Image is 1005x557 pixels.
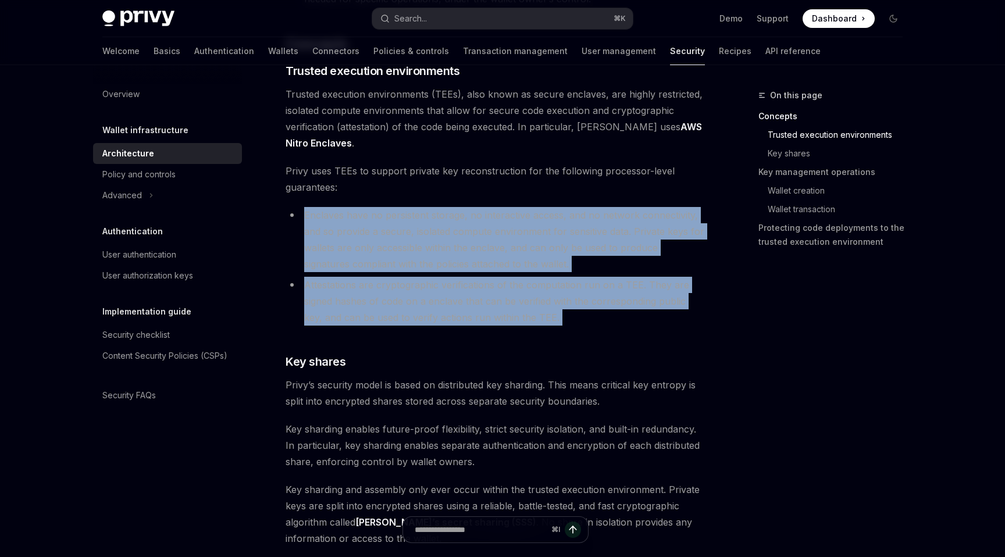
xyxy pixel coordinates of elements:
[194,37,254,65] a: Authentication
[93,324,242,345] a: Security checklist
[582,37,656,65] a: User management
[758,200,912,219] a: Wallet transaction
[719,37,751,65] a: Recipes
[93,385,242,406] a: Security FAQs
[394,12,427,26] div: Search...
[758,126,912,144] a: Trusted execution environments
[268,37,298,65] a: Wallets
[93,265,242,286] a: User authorization keys
[372,8,633,29] button: Open search
[102,328,170,342] div: Security checklist
[102,388,156,402] div: Security FAQs
[102,10,174,27] img: dark logo
[286,63,459,79] span: Trusted execution environments
[770,88,822,102] span: On this page
[614,14,626,23] span: ⌘ K
[758,163,912,181] a: Key management operations
[758,144,912,163] a: Key shares
[286,277,705,326] li: Attestations are cryptographic verifications of the computation run on a TEE. They are signed has...
[93,84,242,105] a: Overview
[102,87,140,101] div: Overview
[757,13,789,24] a: Support
[565,522,581,538] button: Send message
[102,269,193,283] div: User authorization keys
[286,481,705,547] span: Key sharding and assembly only ever occur within the trusted execution environment. Private keys ...
[102,349,227,363] div: Content Security Policies (CSPs)
[758,219,912,251] a: Protecting code deployments to the trusted execution environment
[812,13,857,24] span: Dashboard
[415,517,547,542] input: Ask a question...
[758,107,912,126] a: Concepts
[286,421,705,470] span: Key sharding enables future-proof flexibility, strict security isolation, and built-in redundancy...
[286,377,705,409] span: Privy’s security model is based on distributed key sharding. This means critical key entropy is s...
[312,37,359,65] a: Connectors
[93,345,242,366] a: Content Security Policies (CSPs)
[286,86,705,151] span: Trusted execution environments (TEEs), also known as secure enclaves, are highly restricted, isol...
[102,167,176,181] div: Policy and controls
[93,244,242,265] a: User authentication
[102,188,142,202] div: Advanced
[286,354,345,370] span: Key shares
[93,143,242,164] a: Architecture
[286,163,705,195] span: Privy uses TEEs to support private key reconstruction for the following processor-level guarantees:
[719,13,743,24] a: Demo
[93,164,242,185] a: Policy and controls
[102,305,191,319] h5: Implementation guide
[286,207,705,272] li: Enclaves have no persistent storage, no interactive access, and no network connectivity, and so p...
[758,181,912,200] a: Wallet creation
[803,9,875,28] a: Dashboard
[102,147,154,160] div: Architecture
[93,185,242,206] button: Toggle Advanced section
[102,37,140,65] a: Welcome
[102,248,176,262] div: User authentication
[102,123,188,137] h5: Wallet infrastructure
[373,37,449,65] a: Policies & controls
[154,37,180,65] a: Basics
[102,224,163,238] h5: Authentication
[765,37,821,65] a: API reference
[463,37,568,65] a: Transaction management
[884,9,903,28] button: Toggle dark mode
[670,37,705,65] a: Security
